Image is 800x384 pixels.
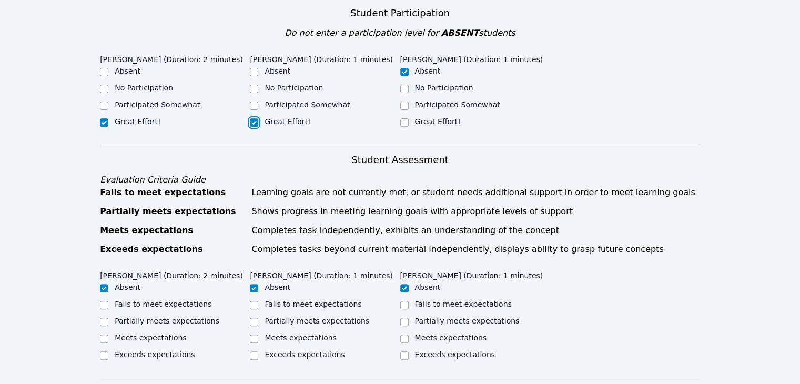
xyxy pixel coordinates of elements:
label: Fails to meet expectations [415,300,512,308]
div: Meets expectations [100,224,245,237]
div: Do not enter a participation level for students [100,27,700,39]
legend: [PERSON_NAME] (Duration: 1 minutes) [400,266,543,282]
label: Great Effort! [115,117,160,126]
label: Participated Somewhat [415,100,500,109]
div: Shows progress in meeting learning goals with appropriate levels of support [251,205,700,218]
label: Absent [415,67,441,75]
div: Partially meets expectations [100,205,245,218]
label: Partially meets expectations [265,317,369,325]
label: No Participation [265,84,323,92]
legend: [PERSON_NAME] (Duration: 2 minutes) [100,50,243,66]
label: Fails to meet expectations [115,300,211,308]
div: Fails to meet expectations [100,186,245,199]
label: No Participation [415,84,473,92]
span: ABSENT [441,28,479,38]
label: Meets expectations [415,334,487,342]
label: Great Effort! [265,117,310,126]
label: Participated Somewhat [115,100,200,109]
div: Completes tasks beyond current material independently, displays ability to grasp future concepts [251,243,700,256]
div: Completes task independently, exhibits an understanding of the concept [251,224,700,237]
label: Exceeds expectations [415,350,495,359]
label: Partially meets expectations [415,317,520,325]
div: Evaluation Criteria Guide [100,174,700,186]
label: Meets expectations [265,334,337,342]
h3: Student Participation [100,6,700,21]
label: Fails to meet expectations [265,300,361,308]
label: Absent [115,67,140,75]
label: Absent [115,283,140,291]
legend: [PERSON_NAME] (Duration: 2 minutes) [100,266,243,282]
label: Exceeds expectations [265,350,345,359]
legend: [PERSON_NAME] (Duration: 1 minutes) [250,50,393,66]
label: Absent [265,283,290,291]
h3: Student Assessment [100,153,700,167]
label: Participated Somewhat [265,100,350,109]
label: Absent [265,67,290,75]
div: Exceeds expectations [100,243,245,256]
legend: [PERSON_NAME] (Duration: 1 minutes) [400,50,543,66]
div: Learning goals are not currently met, or student needs additional support in order to meet learni... [251,186,700,199]
label: Exceeds expectations [115,350,195,359]
label: Meets expectations [115,334,187,342]
label: Absent [415,283,441,291]
legend: [PERSON_NAME] (Duration: 1 minutes) [250,266,393,282]
label: Partially meets expectations [115,317,219,325]
label: Great Effort! [415,117,461,126]
label: No Participation [115,84,173,92]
